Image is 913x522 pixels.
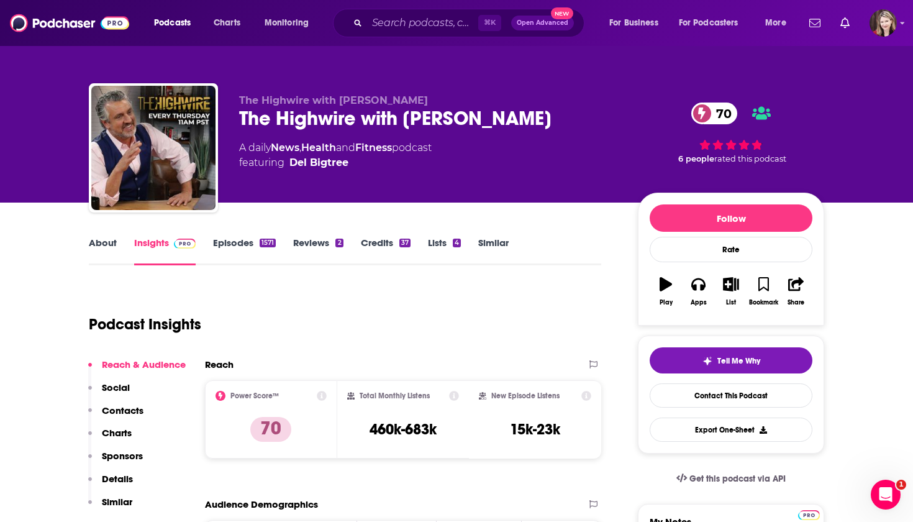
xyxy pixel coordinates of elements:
[650,418,812,442] button: Export One-Sheet
[336,142,355,153] span: and
[714,154,786,163] span: rated this podcast
[671,13,756,33] button: open menu
[355,142,392,153] a: Fitness
[551,7,573,19] span: New
[660,299,673,306] div: Play
[88,473,133,496] button: Details
[102,405,143,416] p: Contacts
[91,86,216,210] img: The Highwire with Del Bigtree
[691,103,738,124] a: 70
[679,14,738,32] span: For Podcasters
[896,480,906,490] span: 1
[780,269,812,314] button: Share
[301,142,336,153] a: Health
[289,155,348,170] div: Del Bigtree
[367,13,478,33] input: Search podcasts, credits, & more...
[239,94,428,106] span: The Highwire with [PERSON_NAME]
[102,359,186,370] p: Reach & Audience
[102,450,143,462] p: Sponsors
[265,14,309,32] span: Monitoring
[102,496,132,508] p: Similar
[804,12,825,34] a: Show notifications dropdown
[453,239,461,247] div: 4
[650,204,812,232] button: Follow
[747,269,779,314] button: Bookmark
[798,508,820,520] a: Pro website
[798,510,820,520] img: Podchaser Pro
[689,474,786,484] span: Get this podcast via API
[88,496,132,519] button: Similar
[345,9,596,37] div: Search podcasts, credits, & more...
[428,237,461,265] a: Lists4
[230,391,279,400] h2: Power Score™
[360,391,430,400] h2: Total Monthly Listens
[678,154,714,163] span: 6 people
[609,14,658,32] span: For Business
[491,391,560,400] h2: New Episode Listens
[871,480,901,510] iframe: Intercom live chat
[102,382,130,393] p: Social
[650,383,812,408] a: Contact This Podcast
[174,239,196,249] img: Podchaser Pro
[717,356,760,366] span: Tell Me Why
[89,315,201,334] h1: Podcast Insights
[239,155,432,170] span: featuring
[88,405,143,428] button: Contacts
[765,14,786,32] span: More
[213,237,276,265] a: Episodes1571
[517,20,568,26] span: Open Advanced
[134,237,196,265] a: InsightsPodchaser Pro
[214,14,240,32] span: Charts
[749,299,778,306] div: Bookmark
[666,464,796,494] a: Get this podcast via API
[638,94,824,172] div: 70 6 peoplerated this podcast
[399,239,411,247] div: 37
[293,237,343,265] a: Reviews2
[650,237,812,262] div: Rate
[601,13,674,33] button: open menu
[205,359,234,370] h2: Reach
[650,347,812,373] button: tell me why sparkleTell Me Why
[870,9,897,37] img: User Profile
[205,498,318,510] h2: Audience Demographics
[102,473,133,485] p: Details
[154,14,191,32] span: Podcasts
[650,269,682,314] button: Play
[88,427,132,450] button: Charts
[756,13,802,33] button: open menu
[145,13,207,33] button: open menu
[335,239,343,247] div: 2
[835,12,855,34] a: Show notifications dropdown
[271,142,299,153] a: News
[478,15,501,31] span: ⌘ K
[511,16,574,30] button: Open AdvancedNew
[89,237,117,265] a: About
[715,269,747,314] button: List
[206,13,248,33] a: Charts
[510,420,560,439] h3: 15k-23k
[256,13,325,33] button: open menu
[88,450,143,473] button: Sponsors
[250,417,291,442] p: 70
[361,237,411,265] a: Credits37
[682,269,714,314] button: Apps
[788,299,804,306] div: Share
[299,142,301,153] span: ,
[870,9,897,37] span: Logged in as galaxygirl
[239,140,432,170] div: A daily podcast
[102,427,132,439] p: Charts
[691,299,707,306] div: Apps
[88,382,130,405] button: Social
[88,359,186,382] button: Reach & Audience
[478,237,509,265] a: Similar
[702,356,712,366] img: tell me why sparkle
[10,11,129,35] img: Podchaser - Follow, Share and Rate Podcasts
[726,299,736,306] div: List
[370,420,437,439] h3: 460k-683k
[704,103,738,124] span: 70
[870,9,897,37] button: Show profile menu
[260,239,276,247] div: 1571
